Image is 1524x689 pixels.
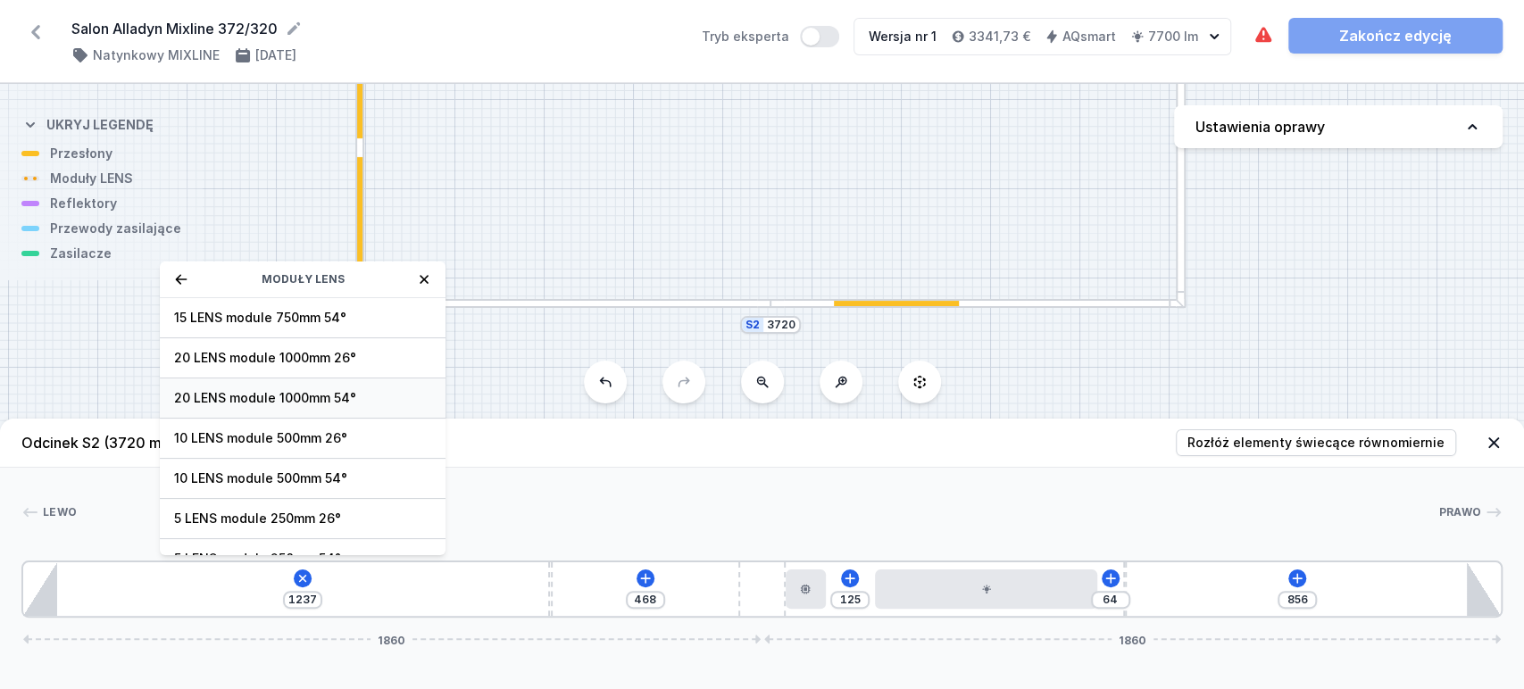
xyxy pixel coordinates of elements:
[71,18,680,39] form: Salon Alladyn Mixline 372/320
[93,46,220,64] h4: Natynkowy MIXLINE
[43,505,77,519] span: Lewo
[1174,105,1503,148] button: Ustawienia oprawy
[174,469,431,487] span: 10 LENS module 500mm 54°
[285,20,303,37] button: Edytuj nazwę projektu
[1148,28,1198,46] h4: 7700 lm
[174,349,431,367] span: 20 LENS module 1000mm 26°
[702,26,839,47] label: Tryb eksperta
[800,26,839,47] button: Tryb eksperta
[1096,593,1125,607] input: Wymiar [mm]
[174,389,431,407] span: 20 LENS module 1000mm 54°
[841,569,859,587] button: Dodaj element
[290,566,315,591] button: Dodaj element
[21,432,179,453] h4: Odcinek S2
[371,634,412,644] span: 1860
[1062,28,1116,46] h4: AQsmart
[417,272,431,286] button: Zamknij okno
[1112,634,1153,644] span: 1860
[836,593,864,607] input: Wymiar [mm]
[261,272,344,286] span: Moduły LENS
[21,102,154,145] button: Ukryj legendę
[174,510,431,527] span: 5 LENS module 250mm 26°
[786,569,825,609] div: Casambi / AQsmart
[288,593,317,607] input: Wymiar [mm]
[875,569,1097,609] div: LED opal module 560mm
[174,309,431,327] span: 15 LENS module 750mm 54°
[869,28,937,46] div: Wersja nr 1
[631,593,660,607] input: Wymiar [mm]
[104,434,179,452] span: (3720 mm)
[637,569,654,587] button: Dodaj element
[255,46,296,64] h4: [DATE]
[1176,429,1456,456] button: Rozłóż elementy świecące równomiernie
[1283,593,1312,607] input: Wymiar [mm]
[46,116,154,134] h4: Ukryj legendę
[969,28,1030,46] h4: 3341,73 €
[174,429,431,447] span: 10 LENS module 500mm 26°
[854,18,1231,55] button: Wersja nr 13341,73 €AQsmart7700 lm
[1288,569,1306,587] button: Dodaj element
[1195,116,1325,137] h4: Ustawienia oprawy
[174,272,188,286] button: Wróć do listy kategorii
[174,550,431,568] span: 5 LENS module 250mm 54°
[767,318,795,332] input: Wymiar [mm]
[1187,434,1445,452] span: Rozłóż elementy świecące równomiernie
[1439,505,1482,519] span: Prawo
[1102,569,1120,587] button: Dodaj element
